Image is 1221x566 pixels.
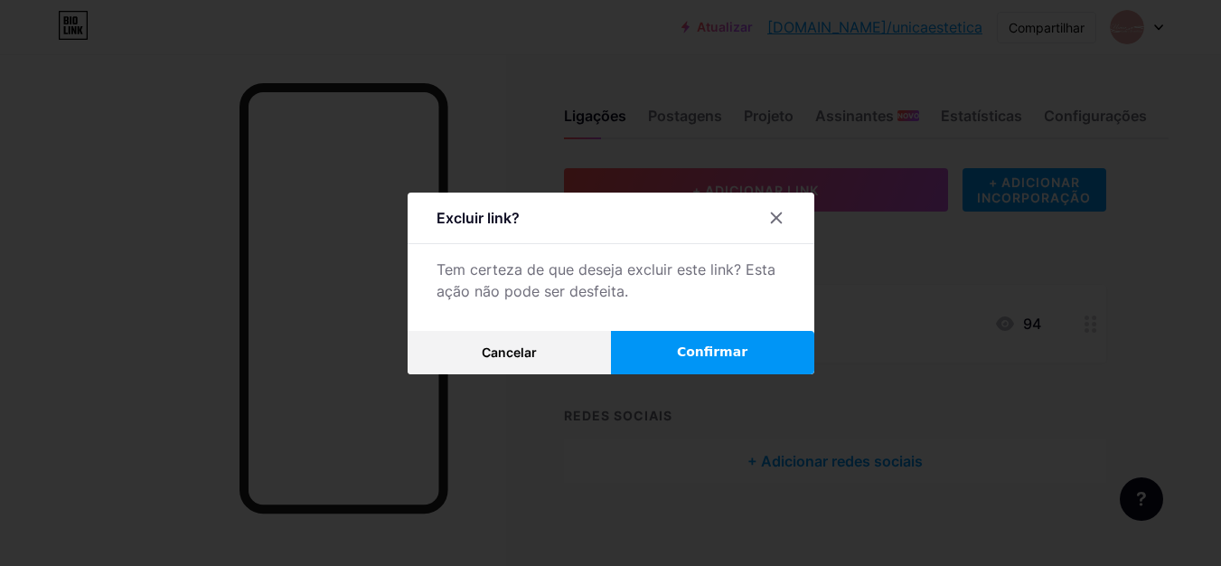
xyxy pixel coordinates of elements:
font: Confirmar [677,344,747,359]
button: Cancelar [408,331,611,374]
button: Confirmar [611,331,814,374]
font: Excluir link? [437,209,520,227]
font: Cancelar [482,344,537,360]
font: Tem certeza de que deseja excluir este link? Esta ação não pode ser desfeita. [437,260,775,300]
